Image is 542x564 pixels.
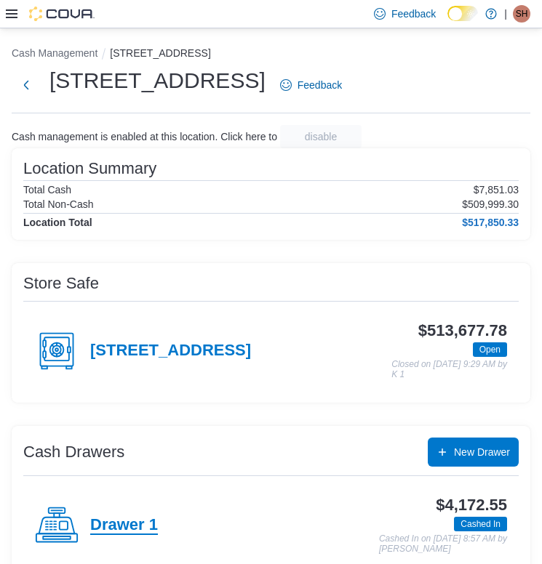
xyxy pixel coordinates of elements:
h4: $517,850.33 [462,217,519,228]
p: $7,851.03 [474,184,519,196]
h6: Total Non-Cash [23,198,94,210]
img: Cova [29,7,95,21]
div: Santiago Hernandez [513,5,530,23]
h1: [STREET_ADDRESS] [49,66,266,95]
h6: Total Cash [23,184,71,196]
span: New Drawer [454,445,510,459]
span: Cashed In [461,517,501,531]
button: [STREET_ADDRESS] [110,47,210,59]
span: Dark Mode [447,21,448,22]
h3: Store Safe [23,275,99,292]
span: SH [516,5,528,23]
span: disable [305,129,337,144]
input: Dark Mode [447,6,478,21]
span: Cashed In [454,517,507,531]
h4: [STREET_ADDRESS] [90,342,251,360]
p: Closed on [DATE] 9:29 AM by K 1 [391,360,507,379]
h3: $4,172.55 [436,496,507,514]
p: Cashed In on [DATE] 8:57 AM by [PERSON_NAME] [379,534,507,554]
p: Cash management is enabled at this location. Click here to [12,131,277,142]
span: Feedback [298,78,342,92]
button: New Drawer [428,438,519,467]
a: Feedback [274,70,348,100]
span: Open [479,343,501,356]
h3: Location Summary [23,160,156,177]
p: $509,999.30 [462,198,519,210]
h4: Location Total [23,217,92,228]
span: Feedback [391,7,436,21]
p: | [504,5,507,23]
h3: Cash Drawers [23,443,124,461]
h4: Drawer 1 [90,516,158,535]
button: Cash Management [12,47,97,59]
span: Open [473,342,507,357]
button: Next [12,70,41,100]
button: disable [280,125,362,148]
nav: An example of EuiBreadcrumbs [12,46,530,63]
h3: $513,677.78 [418,322,507,339]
